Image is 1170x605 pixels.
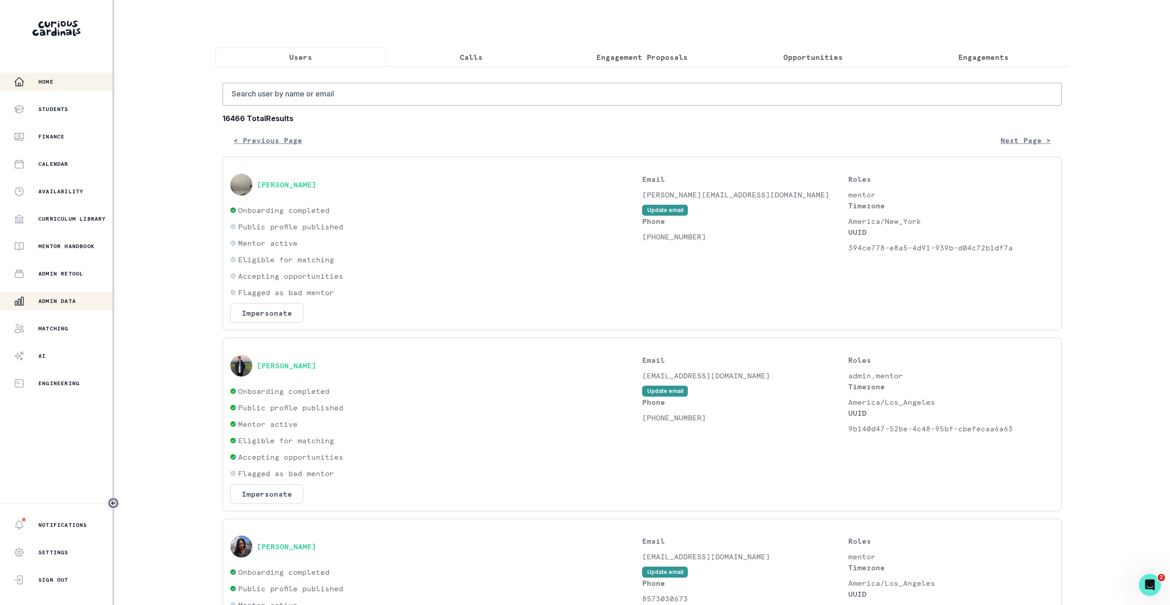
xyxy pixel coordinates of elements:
p: Timezone [848,381,1054,392]
p: [EMAIL_ADDRESS][DOMAIN_NAME] [642,551,848,562]
p: America/New_York [848,216,1054,227]
p: Onboarding completed [238,567,330,578]
p: Public profile published [238,583,343,594]
p: Calls [460,52,483,63]
p: 9b140d47-52be-4c48-95bf-cbefecaa6a63 [848,423,1054,434]
p: 394ce778-e8a5-4d91-939b-d04c72b1df7a [848,242,1054,253]
p: Calendar [38,160,69,168]
p: Students [38,106,69,113]
p: Email [642,355,848,366]
p: Roles [848,536,1054,547]
p: Engineering [38,380,80,387]
p: America/Los_Angeles [848,578,1054,589]
p: Users [289,52,312,63]
p: Eligible for matching [238,254,334,265]
p: UUID [848,408,1054,419]
button: Update email [642,386,688,397]
p: Roles [848,174,1054,185]
button: < Previous Page [223,131,313,149]
p: UUID [848,227,1054,238]
p: Engagement Proposals [596,52,688,63]
p: Home [38,78,53,85]
p: Settings [38,549,69,556]
p: admin,mentor [848,370,1054,381]
p: Flagged as bad mentor [238,468,334,479]
button: Impersonate [230,303,303,323]
p: [EMAIL_ADDRESS][DOMAIN_NAME] [642,370,848,381]
p: Accepting opportunities [238,271,343,281]
iframe: Intercom live chat [1139,574,1161,596]
button: Toggle sidebar [107,497,119,509]
button: Next Page > [989,131,1062,149]
p: Curriculum Library [38,215,106,223]
button: Update email [642,205,688,216]
p: Public profile published [238,402,343,413]
p: Matching [38,325,69,332]
p: Engagements [958,52,1009,63]
p: UUID [848,589,1054,600]
button: Impersonate [230,484,303,504]
p: Mentor active [238,238,298,249]
p: Finance [38,133,64,140]
p: Mentor active [238,419,298,430]
p: Phone [642,578,848,589]
p: [PHONE_NUMBER] [642,412,848,423]
p: Admin Retool [38,270,83,277]
b: 16466 Total Results [223,113,1062,124]
p: mentor [848,551,1054,562]
p: Email [642,536,848,547]
p: [PERSON_NAME][EMAIL_ADDRESS][DOMAIN_NAME] [642,189,848,200]
button: [PERSON_NAME] [257,542,316,551]
p: Phone [642,216,848,227]
button: [PERSON_NAME] [257,180,316,189]
p: Accepting opportunities [238,451,343,462]
p: Availability [38,188,83,195]
p: Email [642,174,848,185]
p: mentor [848,189,1054,200]
p: AI [38,352,46,360]
p: [PHONE_NUMBER] [642,231,848,242]
p: Sign Out [38,576,69,584]
img: Curious Cardinals Logo [32,21,80,36]
p: Flagged as bad mentor [238,287,334,298]
p: Roles [848,355,1054,366]
p: Public profile published [238,221,343,232]
p: America/Los_Angeles [848,397,1054,408]
button: Update email [642,567,688,578]
p: Timezone [848,200,1054,211]
p: Onboarding completed [238,205,330,216]
button: [PERSON_NAME] [257,361,316,370]
p: Mentor Handbook [38,243,95,250]
p: Eligible for matching [238,435,334,446]
p: Notifications [38,521,87,529]
p: Opportunities [783,52,843,63]
p: Admin Data [38,297,76,305]
p: Onboarding completed [238,386,330,397]
p: Phone [642,397,848,408]
span: 2 [1158,574,1165,581]
p: 8573030673 [642,593,848,604]
p: Timezone [848,562,1054,573]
